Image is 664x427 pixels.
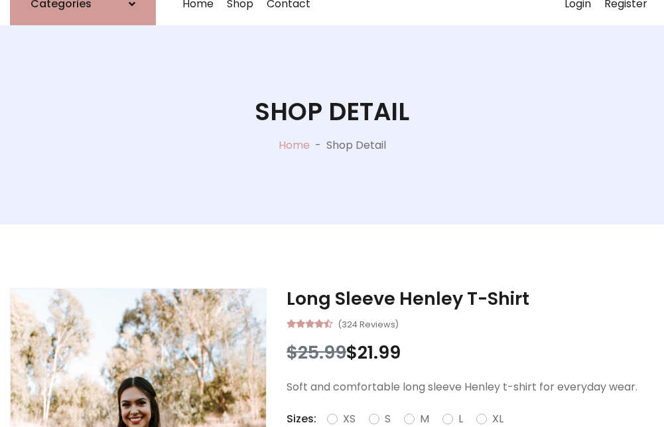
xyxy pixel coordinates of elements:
p: - [310,137,326,153]
h3: $ [287,342,654,363]
label: L [458,411,463,427]
h3: Long Sleeve Henley T-Shirt [287,288,654,309]
p: Sizes: [287,411,316,427]
span: 21.99 [358,340,401,365]
label: S [385,411,391,427]
label: XL [492,411,503,427]
p: Shop Detail [326,137,386,153]
a: Home [279,137,310,153]
label: M [420,411,429,427]
p: Soft and comfortable long sleeve Henley t-shirt for everyday wear. [287,379,654,395]
span: $25.99 [287,340,346,365]
label: XS [343,411,356,427]
small: (324 Reviews) [338,315,399,331]
h1: Shop Detail [255,97,409,126]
